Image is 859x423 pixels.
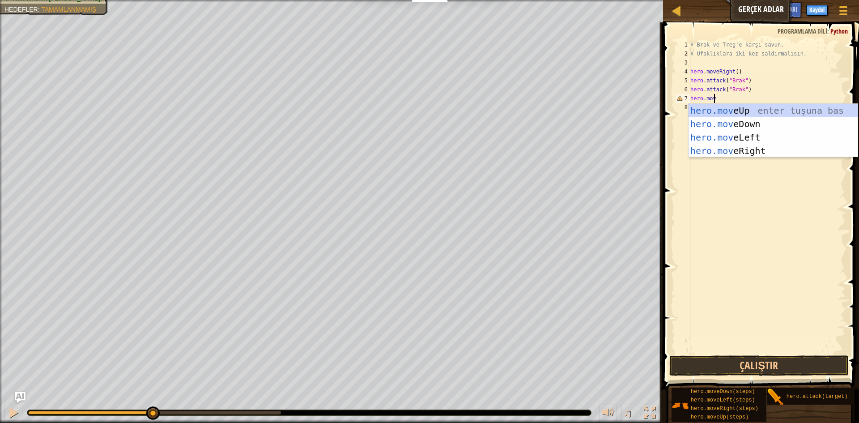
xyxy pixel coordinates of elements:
div: 1 [676,40,690,49]
div: 4 [676,67,690,76]
span: ♫ [623,406,632,419]
span: hero.attack(target) [787,393,848,400]
div: 8 [676,103,690,112]
button: Ask AI [747,2,771,18]
button: Sesi ayarla [599,405,617,423]
span: Programlama dili [778,27,827,35]
span: hero.moveUp(steps) [691,414,749,420]
div: 3 [676,58,690,67]
img: portrait.png [672,397,689,414]
span: Ask AI [751,5,766,13]
img: portrait.png [767,389,784,406]
button: ♫ [621,405,637,423]
button: Tam ekran değiştir [641,405,659,423]
span: hero.moveRight(steps) [691,406,758,412]
span: Tamamlanmamış [41,6,96,13]
div: 7 [676,94,690,103]
span: hero.moveLeft(steps) [691,397,755,403]
button: Çalıştır [669,355,849,376]
div: 5 [676,76,690,85]
button: Ask AI [15,392,26,403]
div: 2 [676,49,690,58]
button: Ctrl + P: Pause [4,405,22,423]
span: : [38,6,42,13]
span: : [827,27,830,35]
span: Hedefler [4,6,38,13]
button: Kaydol [806,5,828,16]
span: İpuçları [775,5,797,13]
span: hero.moveDown(steps) [691,389,755,395]
span: Python [830,27,848,35]
button: Oyun Menüsünü Göster [832,2,855,23]
div: 6 [676,85,690,94]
